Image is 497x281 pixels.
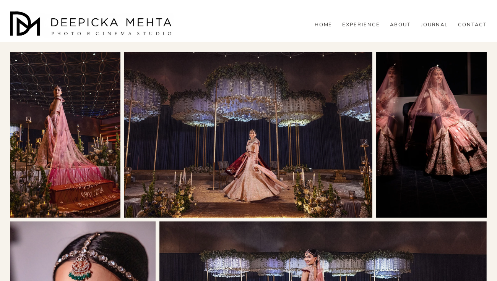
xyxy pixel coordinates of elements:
[390,22,411,29] a: ABOUT
[124,52,372,218] img: 00010_06-shivani-shiv_W_0393-1.jpg
[458,22,487,29] a: CONTACT
[315,22,333,29] a: HOME
[376,52,487,218] img: 00085_DM2_6779.jpg
[10,52,120,218] img: 06-shivani-shiv_W_0263-1.jpg
[421,22,448,29] a: folder dropdown
[10,11,174,38] img: Austin Wedding Photographer - Deepicka Mehta Photography &amp; Cinematography
[421,22,448,28] span: JOURNAL
[342,22,380,29] a: EXPERIENCE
